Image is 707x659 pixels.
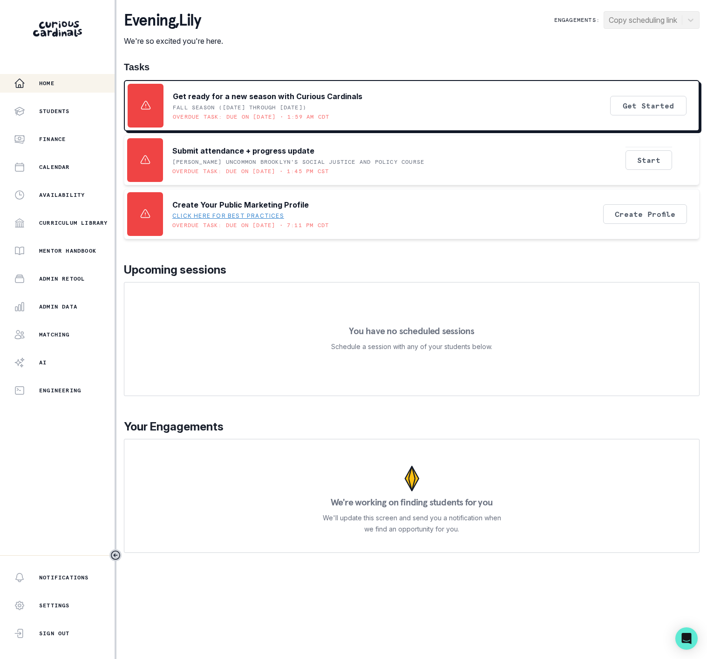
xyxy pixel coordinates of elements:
button: Get Started [610,96,687,115]
p: Notifications [39,574,89,581]
p: Overdue task: Due on [DATE] • 1:45 PM CST [172,168,329,175]
p: Schedule a session with any of your students below. [331,341,492,352]
p: Engineering [39,387,81,394]
p: Get ready for a new season with Curious Cardinals [173,91,362,102]
p: Admin Data [39,303,77,310]
p: Admin Retool [39,275,85,282]
div: Open Intercom Messenger [675,627,698,650]
p: Curriculum Library [39,219,108,227]
p: Overdue task: Due on [DATE] • 7:11 PM CDT [172,222,329,229]
p: Submit attendance + progress update [172,145,314,156]
p: Overdue task: Due on [DATE] • 1:59 AM CDT [173,113,329,121]
p: Upcoming sessions [124,262,700,278]
img: Curious Cardinals Logo [33,21,82,37]
a: Click here for best practices [172,212,284,220]
p: Matching [39,331,70,338]
button: Create Profile [603,204,687,224]
p: You have no scheduled sessions [349,326,474,336]
p: Finance [39,135,66,143]
p: [PERSON_NAME] UNCOMMON Brooklyn's Social Justice and Policy Course [172,158,424,166]
p: Create Your Public Marketing Profile [172,199,309,210]
p: Your Engagements [124,418,700,435]
p: We'll update this screen and send you a notification when we find an opportunity for you. [322,512,501,535]
p: Fall Season ([DATE] through [DATE]) [173,104,306,111]
p: evening , Lily [124,11,223,30]
p: Availability [39,191,85,199]
h1: Tasks [124,61,700,73]
p: Settings [39,602,70,609]
p: Engagements: [554,16,600,24]
p: Calendar [39,163,70,171]
p: AI [39,359,47,366]
p: We're so excited you're here. [124,35,223,47]
button: Start [625,150,672,170]
p: We're working on finding students for you [331,498,493,507]
p: Home [39,80,54,87]
p: Sign Out [39,630,70,637]
p: Students [39,108,70,115]
button: Toggle sidebar [109,549,122,561]
p: Mentor Handbook [39,247,96,255]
